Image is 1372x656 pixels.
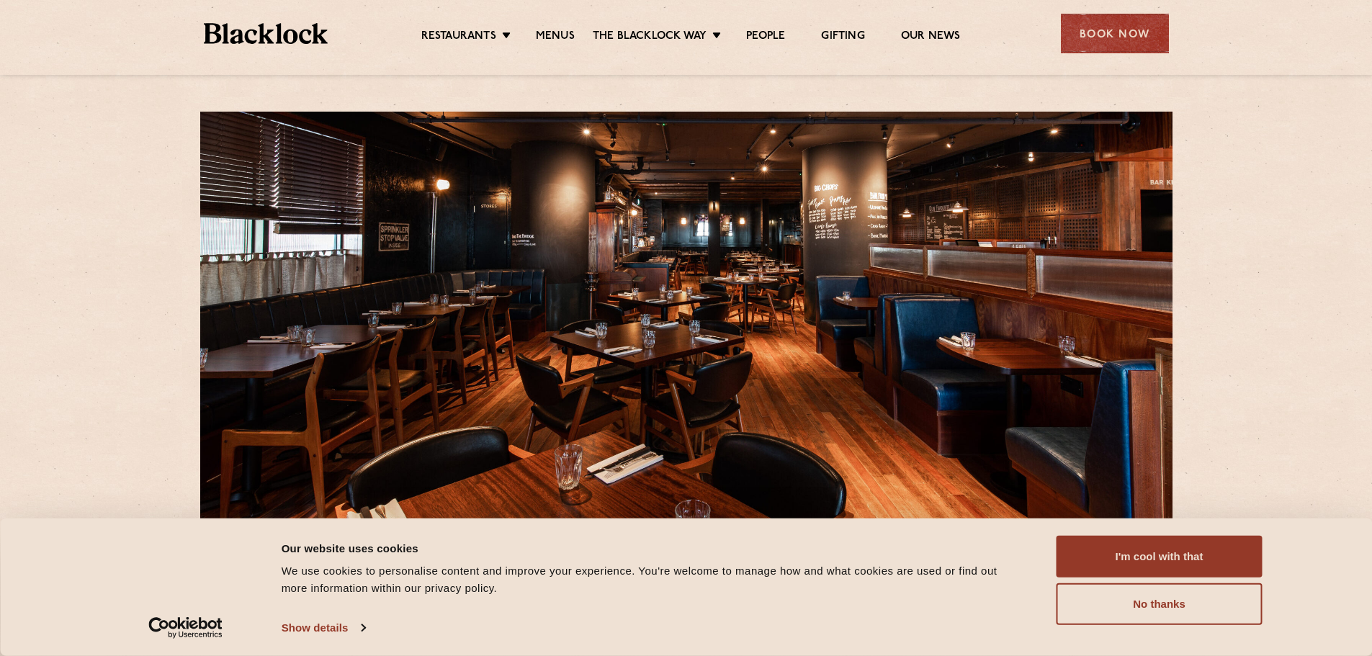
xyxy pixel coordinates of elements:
[746,30,785,45] a: People
[1061,14,1169,53] div: Book Now
[282,539,1024,557] div: Our website uses cookies
[1057,583,1263,625] button: No thanks
[901,30,961,45] a: Our News
[421,30,496,45] a: Restaurants
[1057,536,1263,578] button: I'm cool with that
[821,30,864,45] a: Gifting
[204,23,328,44] img: BL_Textured_Logo-footer-cropped.svg
[282,617,365,639] a: Show details
[536,30,575,45] a: Menus
[122,617,248,639] a: Usercentrics Cookiebot - opens in a new window
[282,562,1024,597] div: We use cookies to personalise content and improve your experience. You're welcome to manage how a...
[593,30,707,45] a: The Blacklock Way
